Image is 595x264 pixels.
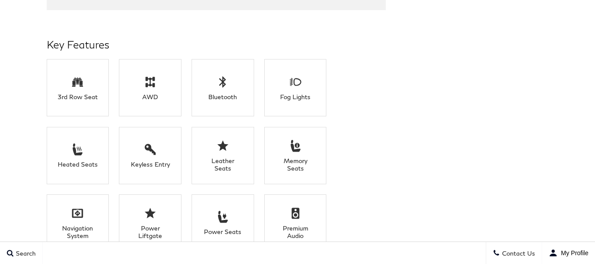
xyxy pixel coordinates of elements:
[275,93,316,100] div: Fog Lights
[47,37,386,52] h2: Key Features
[275,224,316,239] div: Premium Audio
[57,160,98,168] div: Heated Seats
[542,242,595,264] button: user-profile-menu
[14,249,36,257] span: Search
[202,93,243,100] div: Bluetooth
[129,160,170,168] div: Keyless Entry
[202,157,243,172] div: Leather Seats
[202,228,243,235] div: Power Seats
[500,249,535,257] span: Contact Us
[57,93,98,100] div: 3rd Row Seat
[129,93,170,100] div: AWD
[558,249,588,257] span: My Profile
[129,224,170,239] div: Power Liftgate
[57,224,98,239] div: Navigation System
[275,157,316,172] div: Memory Seats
